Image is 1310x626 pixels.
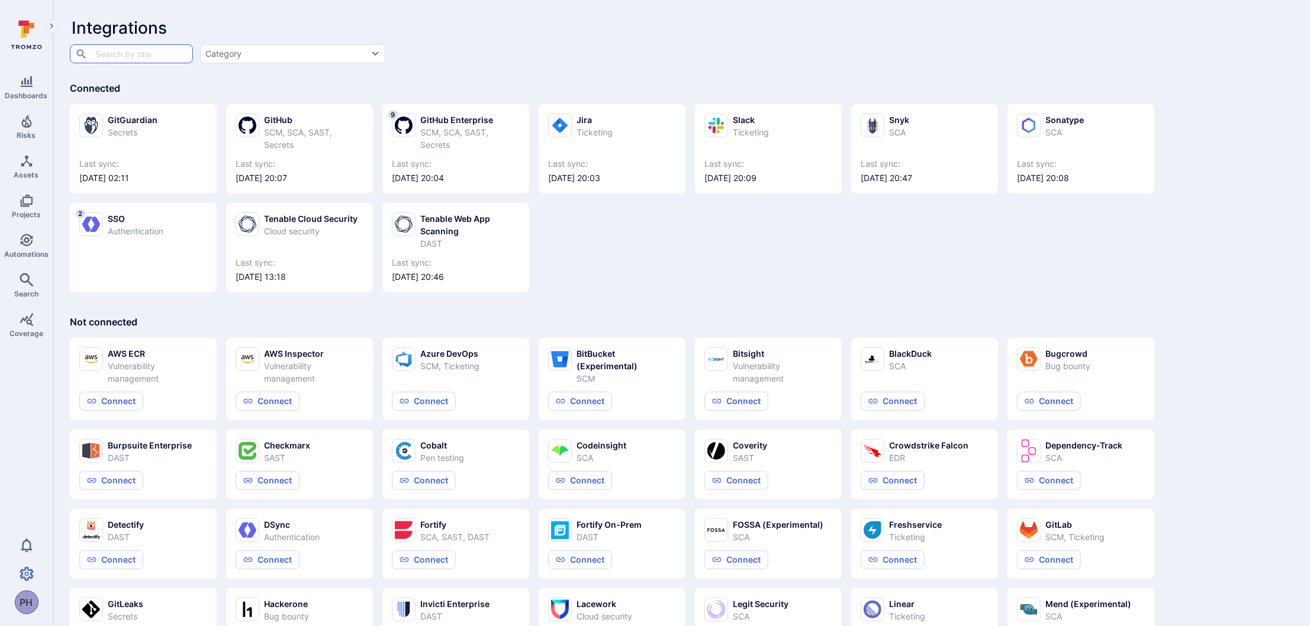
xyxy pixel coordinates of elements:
[861,392,925,411] button: Connect
[108,518,144,531] div: Detectify
[79,392,143,411] button: Connect
[392,114,520,184] a: 9GitHub EnterpriseSCM, SCA, SAST, SecretsLast sync:[DATE] 20:04
[577,114,613,126] div: Jira
[236,550,300,569] button: Connect
[1045,360,1090,372] div: Bug bounty
[1017,114,1145,184] a: SonatypeSCALast sync:[DATE] 20:08
[704,392,768,411] button: Connect
[548,158,676,170] span: Last sync:
[236,271,363,283] span: [DATE] 13:18
[264,531,320,543] div: Authentication
[44,19,59,33] button: Expand navigation menu
[861,158,989,170] span: Last sync:
[577,610,632,622] div: Cloud security
[392,550,456,569] button: Connect
[236,257,363,269] span: Last sync:
[14,289,38,298] span: Search
[420,598,490,610] div: Invicti Enterprise
[236,212,363,283] a: Tenable Cloud SecurityCloud securityLast sync:[DATE] 13:18
[577,439,626,451] div: Codeinsight
[420,518,490,531] div: Fortify
[861,550,925,569] button: Connect
[79,550,143,569] button: Connect
[577,451,626,464] div: SCA
[889,439,968,451] div: Crowdstrike Falcon
[236,158,363,170] span: Last sync:
[1045,531,1105,543] div: SCM, Ticketing
[733,451,767,464] div: SAST
[889,347,932,360] div: BlackDuck
[92,43,169,64] input: Search by title
[9,329,43,338] span: Coverage
[1045,439,1122,451] div: Dependency-Track
[79,114,207,184] a: GitGuardianSecretsLast sync:[DATE] 02:11
[733,126,769,138] div: Ticketing
[264,126,363,151] div: SCM, SCA, SAST, Secrets
[236,114,363,184] a: GitHubSCM, SCA, SAST, SecretsLast sync:[DATE] 20:07
[548,172,676,184] span: [DATE] 20:03
[79,172,207,184] span: [DATE] 02:11
[264,518,320,531] div: DSync
[47,21,56,31] i: Expand navigation menu
[70,316,137,328] span: Not connected
[548,392,612,411] button: Connect
[420,439,464,451] div: Cobalt
[108,360,207,385] div: Vulnerability management
[577,372,676,385] div: SCM
[420,451,464,464] div: Pen testing
[704,158,832,170] span: Last sync:
[264,439,310,451] div: Checkmarx
[264,114,363,126] div: GitHub
[70,82,120,94] span: Connected
[108,225,163,237] div: Authentication
[889,518,942,531] div: Freshservice
[108,439,192,451] div: Burpsuite Enterprise
[12,210,41,219] span: Projects
[704,114,832,184] a: SlackTicketingLast sync:[DATE] 20:09
[108,114,157,126] div: GitGuardian
[236,471,300,490] button: Connect
[1045,114,1084,126] div: Sonatype
[15,590,38,614] div: Phillip Hayes
[392,271,520,283] span: [DATE] 20:46
[861,471,925,490] button: Connect
[420,237,520,250] div: DAST
[733,347,832,360] div: Bitsight
[79,158,207,170] span: Last sync:
[420,610,490,622] div: DAST
[108,126,157,138] div: Secrets
[1045,598,1131,610] div: Mend (Experimental)
[420,126,520,151] div: SCM, SCA, SAST, Secrets
[264,451,310,464] div: SAST
[264,212,358,225] div: Tenable Cloud Security
[205,48,242,60] div: Category
[733,360,832,385] div: Vulnerability management
[548,471,612,490] button: Connect
[1045,451,1122,464] div: SCA
[392,158,520,170] span: Last sync:
[1017,550,1081,569] button: Connect
[704,471,768,490] button: Connect
[420,360,479,372] div: SCM, Ticketing
[108,347,207,360] div: AWS ECR
[704,172,832,184] span: [DATE] 20:09
[861,114,989,184] a: SnykSCALast sync:[DATE] 20:47
[1017,172,1145,184] span: [DATE] 20:08
[420,212,520,237] div: Tenable Web App Scanning
[577,126,613,138] div: Ticketing
[420,347,479,360] div: Azure DevOps
[1045,518,1105,531] div: GitLab
[889,360,932,372] div: SCA
[704,550,768,569] button: Connect
[733,518,823,531] div: FOSSA (Experimental)
[889,598,925,610] div: Linear
[1017,471,1081,490] button: Connect
[108,610,143,622] div: Secrets
[577,347,676,372] div: BitBucket (Experimental)
[4,250,49,259] span: Automations
[733,610,788,622] div: SCA
[76,209,85,218] span: 2
[264,225,358,237] div: Cloud security
[264,360,363,385] div: Vulnerability management
[264,610,309,622] div: Bug bounty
